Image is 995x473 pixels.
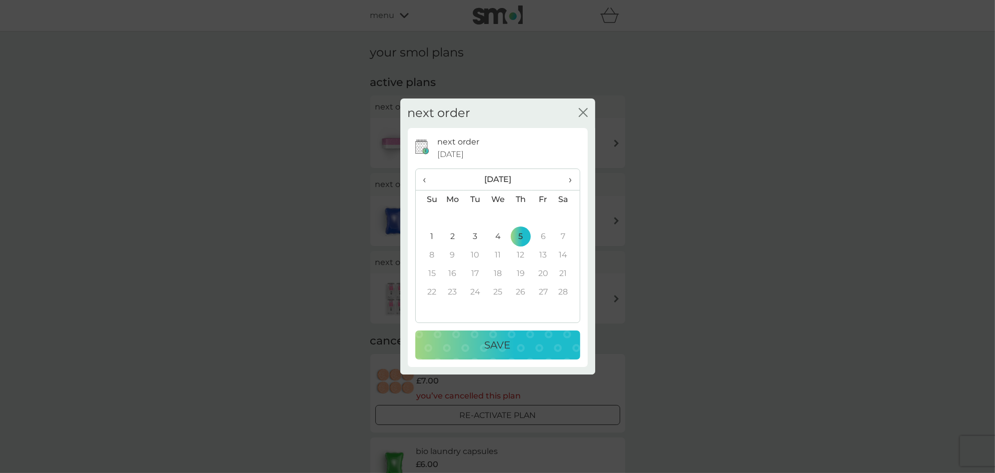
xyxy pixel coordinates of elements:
td: 15 [416,264,441,283]
td: 26 [509,283,532,301]
td: 8 [416,246,441,264]
td: 16 [441,264,464,283]
th: [DATE] [441,169,555,190]
th: Th [509,190,532,209]
td: 14 [554,246,579,264]
button: Save [415,330,580,359]
span: ‹ [423,169,434,190]
span: [DATE] [437,148,464,161]
td: 24 [464,283,486,301]
td: 9 [441,246,464,264]
td: 21 [554,264,579,283]
td: 12 [509,246,532,264]
h2: next order [408,106,471,120]
td: 2 [441,227,464,246]
span: › [562,169,572,190]
td: 3 [464,227,486,246]
td: 27 [532,283,554,301]
th: We [486,190,509,209]
td: 13 [532,246,554,264]
td: 4 [486,227,509,246]
td: 1 [416,227,441,246]
td: 17 [464,264,486,283]
td: 23 [441,283,464,301]
td: 25 [486,283,509,301]
td: 5 [509,227,532,246]
th: Sa [554,190,579,209]
p: next order [437,135,479,148]
td: 19 [509,264,532,283]
td: 6 [532,227,554,246]
th: Fr [532,190,554,209]
button: close [579,108,588,118]
td: 18 [486,264,509,283]
td: 11 [486,246,509,264]
td: 10 [464,246,486,264]
th: Mo [441,190,464,209]
td: 22 [416,283,441,301]
th: Tu [464,190,486,209]
td: 20 [532,264,554,283]
p: Save [485,337,511,353]
th: Su [416,190,441,209]
td: 28 [554,283,579,301]
td: 7 [554,227,579,246]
